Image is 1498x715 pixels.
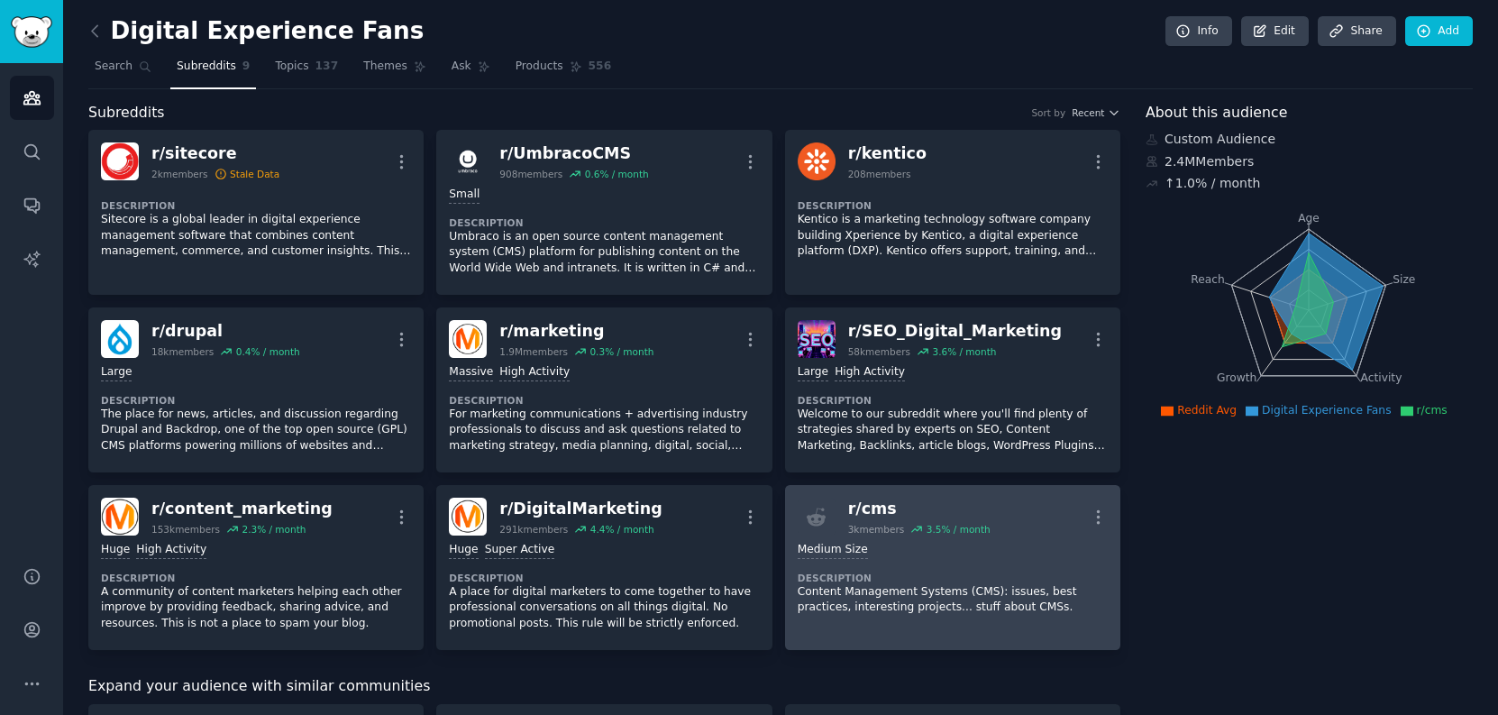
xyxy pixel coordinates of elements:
[151,498,333,520] div: r/ content_marketing
[88,307,424,472] a: drupalr/drupal18kmembers0.4% / monthLargeDescriptionThe place for news, articles, and discussion ...
[1405,16,1473,47] a: Add
[101,394,411,407] dt: Description
[436,485,772,650] a: DigitalMarketingr/DigitalMarketing291kmembers4.4% / monthHugeSuper ActiveDescriptionA place for d...
[449,142,487,180] img: UmbracoCMS
[101,364,132,381] div: Large
[449,320,487,358] img: marketing
[848,142,927,165] div: r/ kentico
[449,216,759,229] dt: Description
[101,199,411,212] dt: Description
[848,320,1062,343] div: r/ SEO_Digital_Marketing
[1072,106,1120,119] button: Recent
[798,394,1108,407] dt: Description
[88,675,430,698] span: Expand your audience with similar communities
[785,485,1120,650] a: r/cms3kmembers3.5% / monthMedium SizeDescriptionContent Management Systems (CMS): issues, best pr...
[1318,16,1395,47] a: Share
[101,212,411,260] p: Sitecore is a global leader in digital experience management software that combines content manag...
[449,542,478,559] div: Huge
[1262,404,1391,417] span: Digital Experience Fans
[449,364,493,381] div: Massive
[101,407,411,454] p: The place for news, articles, and discussion regarding Drupal and Backdrop, one of the top open s...
[590,523,654,536] div: 4.4 % / month
[88,52,158,89] a: Search
[151,320,300,343] div: r/ drupal
[798,142,836,180] img: kentico
[1393,272,1415,285] tspan: Size
[589,345,653,358] div: 0.3 % / month
[585,168,649,180] div: 0.6 % / month
[927,523,991,536] div: 3.5 % / month
[445,52,497,89] a: Ask
[798,572,1108,584] dt: Description
[88,130,424,295] a: sitecorer/sitecore2kmembersStale DataDescriptionSitecore is a global leader in digital experience...
[449,572,759,584] dt: Description
[101,572,411,584] dt: Description
[1146,102,1287,124] span: About this audience
[449,584,759,632] p: A place for digital marketers to come together to have professional conversations on all things d...
[452,59,471,75] span: Ask
[499,345,568,358] div: 1.9M members
[516,59,563,75] span: Products
[798,364,828,381] div: Large
[499,364,570,381] div: High Activity
[509,52,617,89] a: Products556
[1146,130,1473,149] div: Custom Audience
[798,212,1108,260] p: Kentico is a marketing technology software company building Xperience by Kentico, a digital exper...
[88,102,165,124] span: Subreddits
[785,130,1120,295] a: kenticor/kentico208membersDescriptionKentico is a marketing technology software company building ...
[101,142,139,180] img: sitecore
[101,498,139,536] img: content_marketing
[848,345,910,358] div: 58k members
[835,364,905,381] div: High Activity
[785,307,1120,472] a: SEO_Digital_Marketingr/SEO_Digital_Marketing58kmembers3.6% / monthLargeHigh ActivityDescriptionWe...
[1165,174,1260,193] div: ↑ 1.0 % / month
[798,584,1108,616] p: Content Management Systems (CMS): issues, best practices, interesting projects... stuff about CMSs.
[1361,371,1402,384] tspan: Activity
[101,542,130,559] div: Huge
[242,59,251,75] span: 9
[101,584,411,632] p: A community of content marketers helping each other improve by providing feedback, sharing advice...
[449,407,759,454] p: For marketing communications + advertising industry professionals to discuss and ask questions re...
[1146,152,1473,171] div: 2.4M Members
[848,168,911,180] div: 208 members
[151,523,220,536] div: 153k members
[449,498,487,536] img: DigitalMarketing
[88,17,424,46] h2: Digital Experience Fans
[236,345,300,358] div: 0.4 % / month
[1241,16,1309,47] a: Edit
[101,320,139,358] img: drupal
[589,59,612,75] span: 556
[88,485,424,650] a: content_marketingr/content_marketing153kmembers2.3% / monthHugeHigh ActivityDescriptionA communit...
[1165,16,1232,47] a: Info
[269,52,344,89] a: Topics137
[848,498,991,520] div: r/ cms
[449,187,480,204] div: Small
[242,523,306,536] div: 2.3 % / month
[151,168,208,180] div: 2k members
[1191,272,1225,285] tspan: Reach
[1217,371,1256,384] tspan: Growth
[798,320,836,358] img: SEO_Digital_Marketing
[932,345,996,358] div: 3.6 % / month
[95,59,132,75] span: Search
[136,542,206,559] div: High Activity
[363,59,407,75] span: Themes
[11,16,52,48] img: GummySearch logo
[177,59,236,75] span: Subreddits
[798,407,1108,454] p: Welcome to our subreddit where you'll find plenty of strategies shared by experts on SEO, Content...
[436,130,772,295] a: UmbracoCMSr/UmbracoCMS908members0.6% / monthSmallDescriptionUmbraco is an open source content man...
[357,52,433,89] a: Themes
[230,168,279,180] div: Stale Data
[1417,404,1448,417] span: r/cms
[485,542,555,559] div: Super Active
[1031,106,1065,119] div: Sort by
[449,229,759,277] p: Umbraco is an open source content management system (CMS) platform for publishing content on the ...
[315,59,339,75] span: 137
[1298,212,1320,225] tspan: Age
[499,523,568,536] div: 291k members
[499,142,648,165] div: r/ UmbracoCMS
[436,307,772,472] a: marketingr/marketing1.9Mmembers0.3% / monthMassiveHigh ActivityDescriptionFor marketing communica...
[1072,106,1104,119] span: Recent
[499,498,662,520] div: r/ DigitalMarketing
[798,542,868,559] div: Medium Size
